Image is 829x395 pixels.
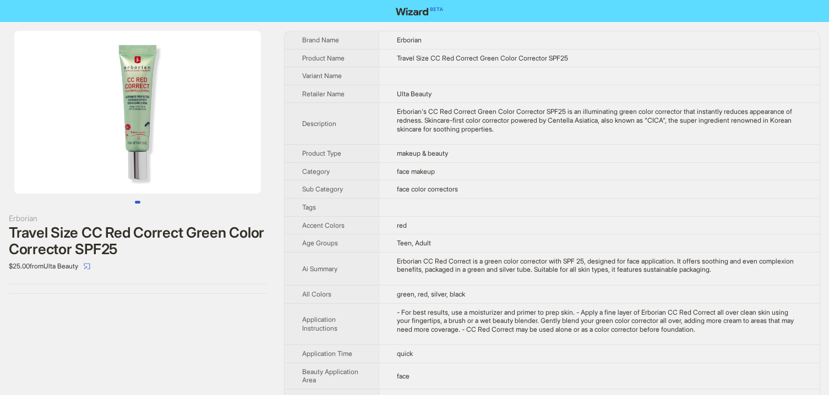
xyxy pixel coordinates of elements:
[302,265,337,273] span: Ai Summary
[302,72,342,80] span: Variant Name
[397,308,802,334] div: - For best results, use a moisturizer and primer to prep skin. - Apply a fine layer of Erborian C...
[9,257,266,275] div: $25.00 from Ulta Beauty
[84,263,90,270] span: select
[302,36,339,44] span: Brand Name
[302,149,341,157] span: Product Type
[302,90,345,98] span: Retailer Name
[14,31,261,194] img: Travel Size CC Red Correct Green Color Corrector SPF25 image 1
[397,290,465,298] span: green, red, silver, black
[302,119,336,128] span: Description
[397,257,802,274] div: Erborian CC Red Correct is a green color corrector with SPF 25, designed for face application. It...
[397,149,448,157] span: makeup & beauty
[302,349,352,358] span: Application Time
[135,201,140,204] button: Go to slide 1
[397,54,568,62] span: Travel Size CC Red Correct Green Color Corrector SPF25
[397,107,802,133] div: Erborian's CC Red Correct Green Color Corrector SPF25 is an illuminating green color corrector th...
[397,167,435,175] span: face makeup
[397,372,410,380] span: face
[397,349,413,358] span: quick
[9,212,266,224] div: Erborian
[302,367,358,385] span: Beauty Application Area
[302,221,345,229] span: Accent Colors
[397,185,458,193] span: face color correctors
[397,221,407,229] span: red
[302,185,343,193] span: Sub Category
[302,239,338,247] span: Age Groups
[397,239,431,247] span: Teen, Adult
[9,224,266,257] div: Travel Size CC Red Correct Green Color Corrector SPF25
[302,167,330,175] span: Category
[302,315,337,332] span: Application Instructions
[302,203,316,211] span: Tags
[302,290,331,298] span: All Colors
[397,36,422,44] span: Erborian
[397,90,432,98] span: Ulta Beauty
[302,54,345,62] span: Product Name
